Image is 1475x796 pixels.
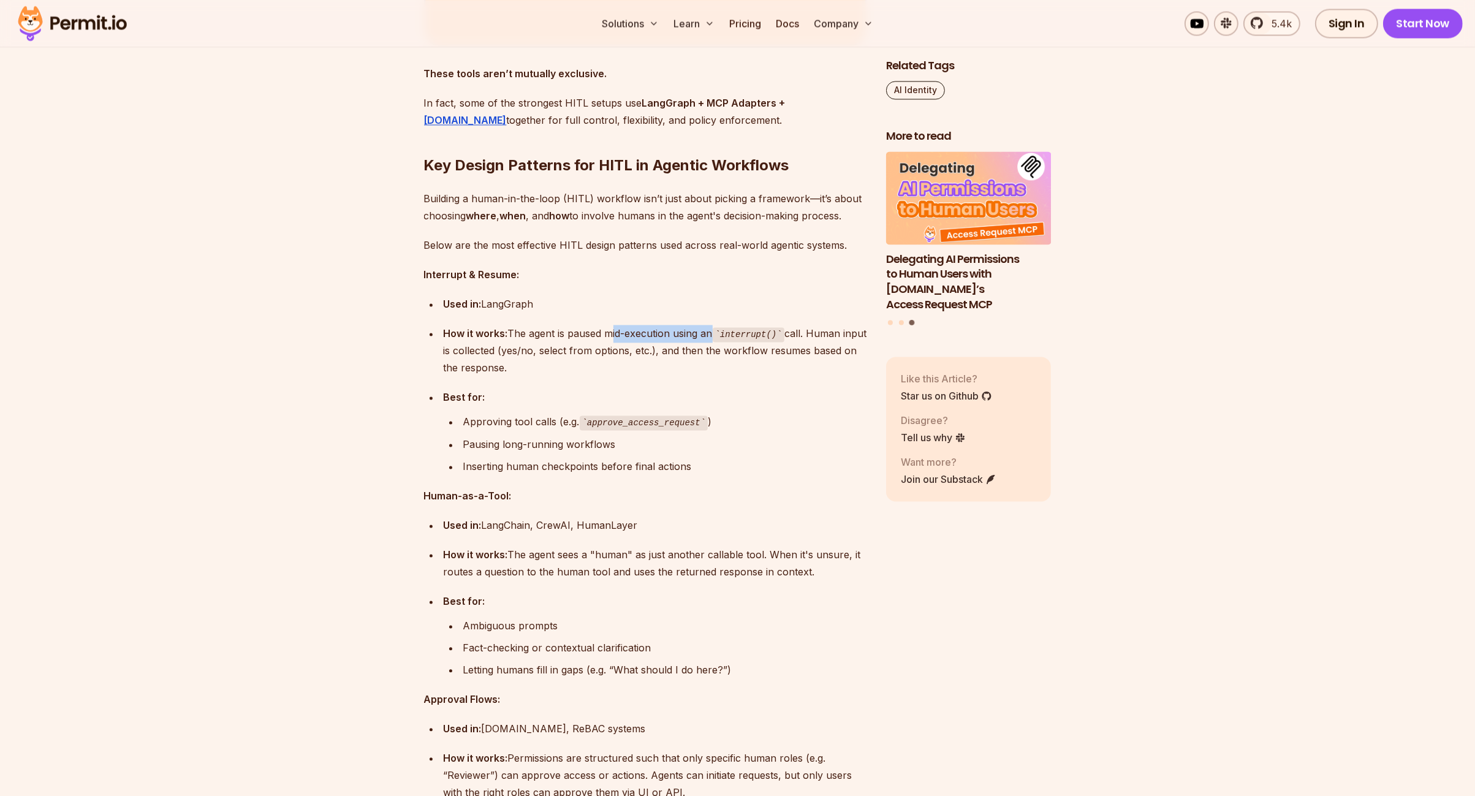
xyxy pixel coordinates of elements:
button: Go to slide 3 [909,320,915,326]
strong: when [500,210,526,222]
strong: LangGraph + MCP Adapters + [642,97,786,109]
a: Tell us why [901,430,966,445]
div: LangGraph [444,295,866,313]
button: Solutions [597,11,664,36]
li: 3 of 3 [886,152,1052,313]
div: Approving tool calls (e.g. ) [463,413,866,431]
p: Below are the most effective HITL design patterns used across real-world agentic systems. [424,237,866,254]
a: Star us on Github [901,389,992,403]
strong: where [466,210,497,222]
a: Sign In [1315,9,1378,38]
div: LangChain, CrewAI, HumanLayer [444,517,866,534]
strong: Used in: [444,722,482,735]
img: Permit logo [12,2,132,44]
a: Docs [771,11,804,36]
p: Disagree? [901,413,966,428]
a: Pricing [724,11,766,36]
h2: Related Tags [886,59,1052,74]
p: In fact, some of the strongest HITL setups use together for full control, flexibility, and policy... [424,94,866,129]
span: 5.4k [1264,16,1292,31]
strong: How it works: [444,327,508,339]
p: Like this Article? [901,371,992,386]
code: interrupt() [713,327,784,342]
strong: How it works: [444,548,508,561]
strong: how [550,210,570,222]
strong: Used in: [444,519,482,531]
a: Join our Substack [901,472,996,487]
strong: Approval Flows: [424,693,501,705]
h2: Key Design Patterns for HITL in Agentic Workflows [424,107,866,175]
img: Delegating AI Permissions to Human Users with Permit.io’s Access Request MCP [886,152,1052,245]
div: Pausing long-running workflows [463,436,866,453]
h2: More to read [886,129,1052,145]
div: Inserting human checkpoints before final actions [463,458,866,475]
strong: Best for: [444,391,485,403]
a: [DOMAIN_NAME] [424,114,507,126]
strong: Interrupt & Resume: [424,268,520,281]
button: Company [809,11,878,36]
button: Go to slide 2 [899,320,904,325]
h3: Delegating AI Permissions to Human Users with [DOMAIN_NAME]’s Access Request MCP [886,252,1052,313]
p: Want more? [901,455,996,469]
div: Ambiguous prompts [463,617,866,634]
a: Start Now [1383,9,1463,38]
div: The agent is paused mid-execution using an call. Human input is collected (yes/no, select from op... [444,325,866,377]
div: Posts [886,152,1052,328]
p: Building a human-in-the-loop (HITL) workflow isn’t just about picking a framework—it’s about choo... [424,190,866,224]
strong: Best for: [444,595,485,607]
div: Letting humans fill in gaps (e.g. “What should I do here?”) [463,661,866,678]
div: The agent sees a "human" as just another callable tool. When it's unsure, it routes a question to... [444,546,866,580]
strong: How it works: [444,752,508,764]
strong: Used in: [444,298,482,310]
a: 5.4k [1243,11,1300,36]
button: Learn [669,11,719,36]
strong: These tools aren’t mutually exclusive. [424,67,607,80]
strong: Human-as-a-Tool: [424,490,512,502]
a: AI Identity [886,81,945,100]
div: Fact-checking or contextual clarification [463,639,866,656]
code: approve_access_request [580,415,708,430]
div: [DOMAIN_NAME], ReBAC systems [444,720,866,737]
button: Go to slide 1 [888,320,893,325]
